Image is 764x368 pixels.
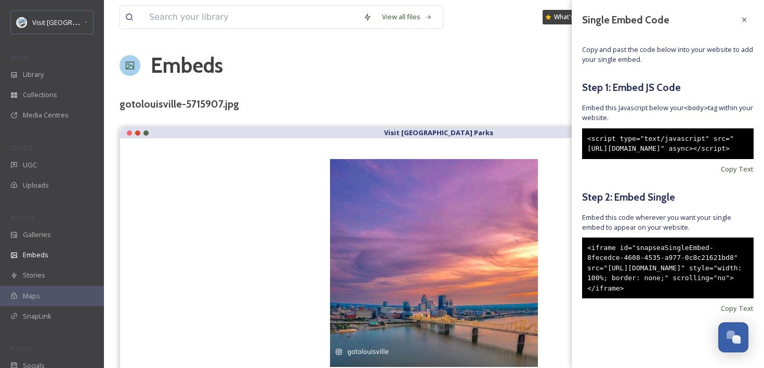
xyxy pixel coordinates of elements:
[582,103,754,123] span: Embed this Javascript below your tag within your website.
[23,110,69,120] span: Media Centres
[582,213,754,232] span: Embed this code wherever you want your single embed to appear on your website.
[377,7,438,27] a: View all files
[721,164,754,174] span: Copy Text
[10,54,29,61] span: MEDIA
[582,80,754,95] h5: Step 1: Embed JS Code
[582,128,754,159] div: <script type="text/javascript" src="[URL][DOMAIN_NAME]" async></script>
[144,6,358,29] input: Search your library
[23,70,44,80] span: Library
[582,238,754,299] div: <iframe id="snapseaSingleEmbed-8fecedce-4608-4535-a977-0c8c21621bd8" src="[URL][DOMAIN_NAME]" sty...
[23,270,45,280] span: Stories
[23,180,49,190] span: Uploads
[10,345,31,352] span: SOCIALS
[721,304,754,313] span: Copy Text
[23,311,51,321] span: SnapLink
[23,291,40,301] span: Maps
[32,17,132,27] span: Visit [GEOGRAPHIC_DATA] Parks
[10,144,33,152] span: COLLECT
[582,45,754,64] span: Copy and past the code below into your website to add your single embed.
[543,10,595,24] a: What's New
[718,322,748,352] button: Open Chat
[23,250,48,260] span: Embeds
[10,214,34,221] span: WIDGETS
[23,230,51,240] span: Galleries
[23,160,37,170] span: UGC
[684,104,708,112] span: <body>
[582,12,669,28] h3: Single Embed Code
[120,97,239,112] h3: gotolouisville-5715907.jpg
[17,17,27,28] img: download.png
[23,90,57,100] span: Collections
[582,190,754,205] h5: Step 2: Embed Single
[151,50,223,81] a: Embeds
[384,128,493,137] strong: Visit [GEOGRAPHIC_DATA] Parks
